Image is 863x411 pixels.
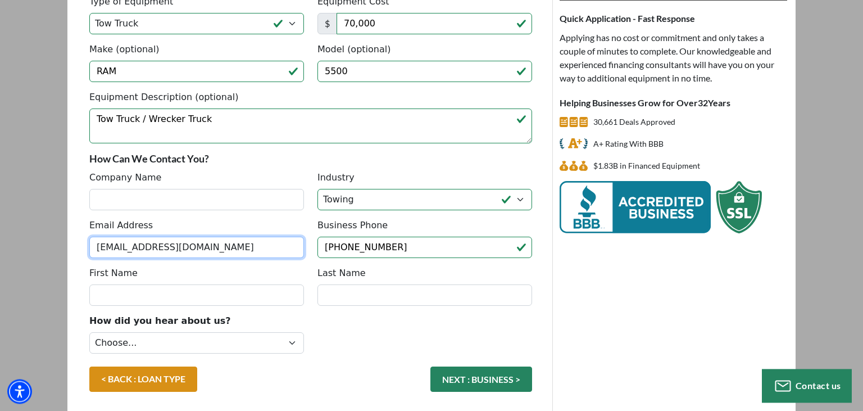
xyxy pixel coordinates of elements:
label: Business Phone [317,219,388,232]
button: NEXT : BUSINESS > [430,367,532,392]
label: Equipment Description (optional) [89,91,238,104]
label: First Name [89,267,138,280]
label: Industry [317,171,355,184]
p: Applying has no cost or commitment and only takes a couple of minutes to complete. Our knowledgea... [560,31,787,85]
label: Model (optional) [317,43,390,56]
p: A+ Rating With BBB [593,137,664,151]
label: How did you hear about us? [89,314,231,328]
label: Email Address [89,219,153,232]
div: Accessibility Menu [7,379,32,404]
img: BBB Acredited Business and SSL Protection [560,181,762,233]
span: $ [317,13,337,34]
a: < BACK : LOAN TYPE [89,367,197,392]
span: Contact us [796,380,841,391]
button: Contact us [762,369,852,403]
label: Company Name [89,171,161,184]
label: Make (optional) [89,43,160,56]
p: How Can We Contact You? [89,152,532,165]
span: 32 [698,97,708,108]
iframe: reCAPTCHA [317,314,488,358]
p: $1,831,843,843 in Financed Equipment [593,159,700,173]
p: 30,661 Deals Approved [593,115,675,129]
p: Helping Businesses Grow for Over Years [560,96,787,110]
p: Quick Application - Fast Response [560,12,787,25]
label: Last Name [317,267,366,280]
